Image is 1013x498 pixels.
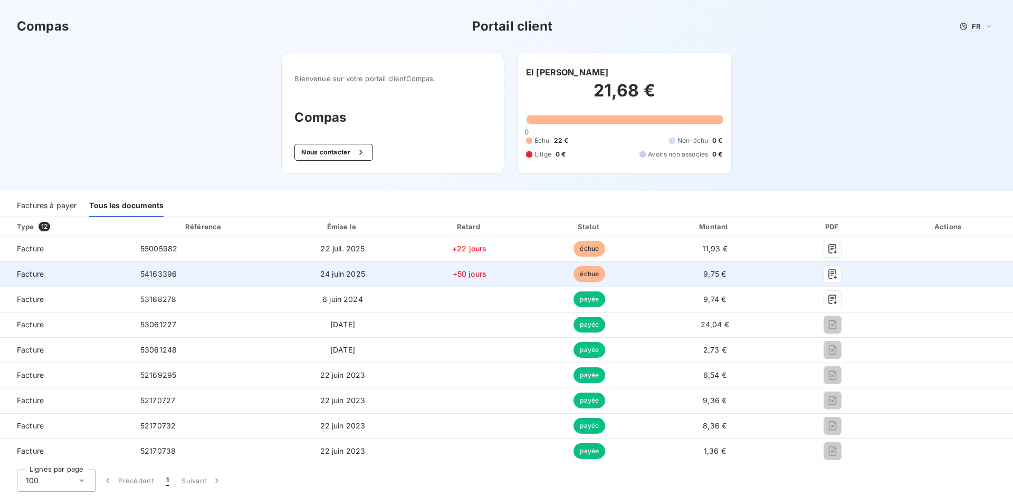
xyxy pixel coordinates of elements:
span: payée [574,317,605,333]
span: Facture [8,446,123,456]
span: Non-échu [677,136,708,145]
span: 22 juin 2023 [320,396,366,405]
span: payée [574,418,605,434]
div: Émise le [279,221,407,232]
span: 52170738 [140,446,176,455]
div: Actions [887,221,1011,232]
span: 22 juin 2023 [320,446,366,455]
span: 52170732 [140,421,176,430]
span: Bienvenue sur votre portail client Compas . [294,74,491,83]
span: 12 [39,222,50,231]
div: Référence [185,222,221,231]
h6: EI [PERSON_NAME] [526,66,608,79]
span: 8,36 € [703,421,727,430]
span: 9,75 € [703,269,726,278]
div: Statut [532,221,647,232]
span: 52169295 [140,370,176,379]
span: 22 juin 2023 [320,370,366,379]
span: FR [972,22,980,31]
span: 6,54 € [703,370,727,379]
h3: Compas [17,17,69,36]
span: Litige [534,150,551,159]
span: Avoirs non associés [648,150,708,159]
button: 1 [160,470,175,492]
button: Suivant [175,470,228,492]
span: 11,93 € [702,244,728,253]
div: Factures à payer [17,195,77,217]
span: 9,74 € [703,295,726,304]
span: Facture [8,319,123,330]
span: +50 jours [453,269,486,278]
span: 0 € [556,150,566,159]
h3: Portail client [472,17,552,36]
span: 55005982 [140,244,177,253]
span: 1,36 € [704,446,726,455]
span: 22 juin 2023 [320,421,366,430]
span: 22 juil. 2025 [320,244,365,253]
button: Nous contacter [294,144,372,161]
span: 0 [524,128,529,136]
span: 54163396 [140,269,177,278]
h3: Compas [294,108,491,127]
span: 52170727 [140,396,175,405]
span: Facture [8,294,123,305]
span: Facture [8,345,123,355]
span: 53168278 [140,295,176,304]
span: 9,36 € [703,396,727,405]
span: payée [574,367,605,383]
button: Précédent [96,470,160,492]
span: 53061227 [140,320,176,329]
span: échue [574,241,605,257]
span: 0 € [712,150,722,159]
span: Facture [8,370,123,380]
span: 1 [166,475,169,486]
div: Montant [651,221,779,232]
span: 22 € [554,136,569,145]
span: payée [574,291,605,307]
div: Tous les documents [89,195,164,217]
span: payée [574,342,605,358]
span: Facture [8,421,123,431]
span: 53061248 [140,345,177,354]
span: 0 € [712,136,722,145]
span: Facture [8,395,123,406]
span: [DATE] [330,320,355,329]
div: Type [11,221,130,232]
span: payée [574,443,605,459]
span: 24,04 € [701,320,729,329]
span: Facture [8,243,123,254]
div: Retard [411,221,528,232]
span: Échu [534,136,550,145]
div: PDF [783,221,883,232]
span: 2,73 € [703,345,727,354]
span: 6 juin 2024 [322,295,363,304]
span: échue [574,266,605,282]
span: Facture [8,269,123,279]
span: 100 [26,475,39,486]
h2: 21,68 € [526,80,723,112]
span: 24 juin 2025 [320,269,365,278]
span: [DATE] [330,345,355,354]
span: payée [574,393,605,408]
span: +22 jours [452,244,486,253]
